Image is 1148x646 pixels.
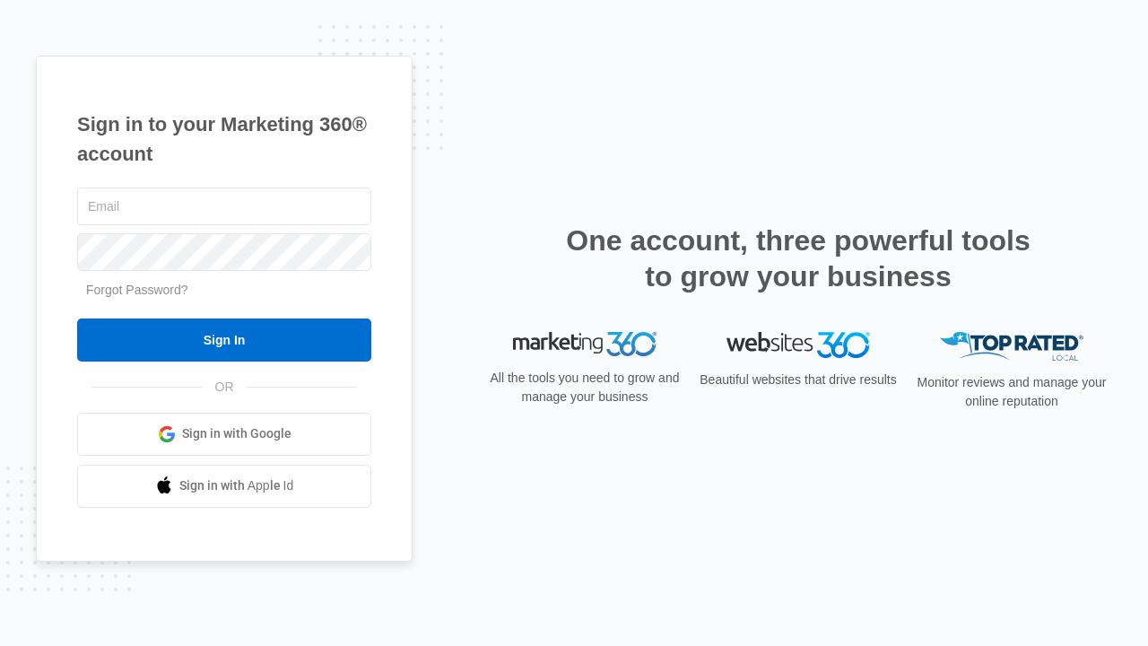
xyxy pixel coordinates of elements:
[484,369,685,406] p: All the tools you need to grow and manage your business
[77,319,371,362] input: Sign In
[77,413,371,456] a: Sign in with Google
[513,332,657,357] img: Marketing 360
[203,378,247,397] span: OR
[182,424,291,443] span: Sign in with Google
[726,332,870,358] img: Websites 360
[561,223,1036,294] h2: One account, three powerful tools to grow your business
[698,371,899,389] p: Beautiful websites that drive results
[940,332,1083,362] img: Top Rated Local
[77,188,371,225] input: Email
[911,373,1112,411] p: Monitor reviews and manage your online reputation
[179,476,294,495] span: Sign in with Apple Id
[86,283,188,297] a: Forgot Password?
[77,109,371,169] h1: Sign in to your Marketing 360® account
[77,465,371,508] a: Sign in with Apple Id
